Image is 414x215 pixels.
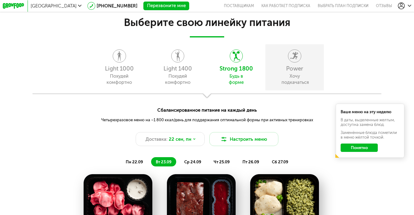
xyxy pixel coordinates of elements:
div: В даты, выделенные желтым, доступна замена блюд. [341,118,399,127]
span: пт 26.09 [242,160,259,164]
span: вт 23.09 [156,160,172,164]
a: [PHONE_NUMBER] [97,3,137,9]
button: Настроить меню [209,132,278,146]
button: Перезвоните мне [143,2,190,10]
div: Хочу подкачаться [281,73,308,86]
span: [GEOGRAPHIC_DATA] [31,3,76,9]
div: Похудей комфортно [165,73,191,86]
span: ср 24.09 [184,160,201,164]
div: Заменённые блюда пометили в меню жёлтой точкой. [341,130,399,140]
div: Light 1000 [93,66,146,72]
div: Ваше меню на эту неделю [341,110,399,114]
button: Понятно [341,144,378,152]
div: Strong 1800 [210,66,263,72]
div: Будь в форме [223,73,250,86]
span: 22 сен, пн [169,136,191,143]
img: shadow-triangle.0b0aa4a.svg [202,93,212,100]
div: Light 1400 [151,66,204,72]
span: пн 22.09 [126,160,143,164]
span: Доставка: [146,136,168,143]
div: Похудей комфортно [106,73,133,86]
div: Четырехразовое меню на ~1 800 ккал/день для поддержания оптимальной формы при активных тренировках [79,117,335,123]
span: чт 25.09 [214,160,230,164]
div: Power [268,66,321,72]
span: сб 27.09 [272,160,288,164]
